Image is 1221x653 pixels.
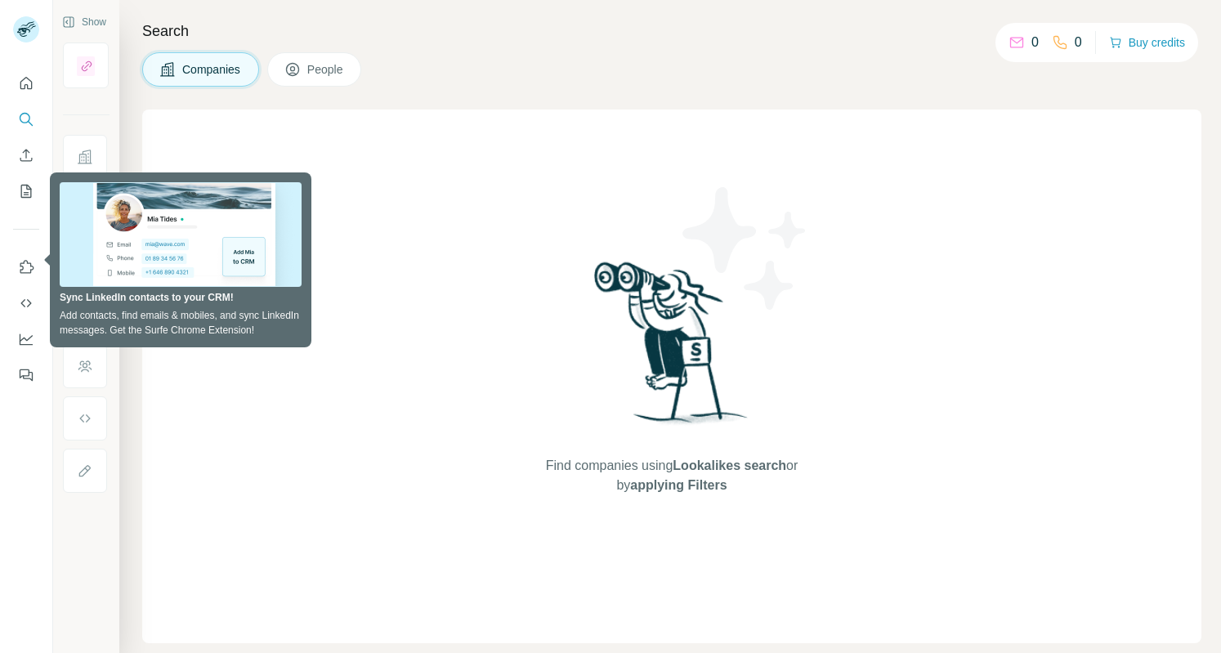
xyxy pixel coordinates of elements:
span: Companies [182,61,242,78]
span: Lookalikes search [673,458,786,472]
button: Dashboard [13,324,39,354]
button: Search [13,105,39,134]
button: Feedback [13,360,39,390]
button: Enrich CSV [13,141,39,170]
button: Use Surfe on LinkedIn [13,253,39,282]
span: applying Filters [630,478,727,492]
p: 0 [1075,33,1082,52]
button: Quick start [13,69,39,98]
img: Surfe Illustration - Woman searching with binoculars [587,257,757,440]
span: People [307,61,345,78]
button: My lists [13,177,39,206]
span: Find companies using or by [541,456,803,495]
button: Buy credits [1109,31,1185,54]
button: Use Surfe API [13,288,39,318]
p: 0 [1031,33,1039,52]
h4: Search [142,20,1201,42]
button: Show [51,10,118,34]
img: Surfe Illustration - Stars [672,175,819,322]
